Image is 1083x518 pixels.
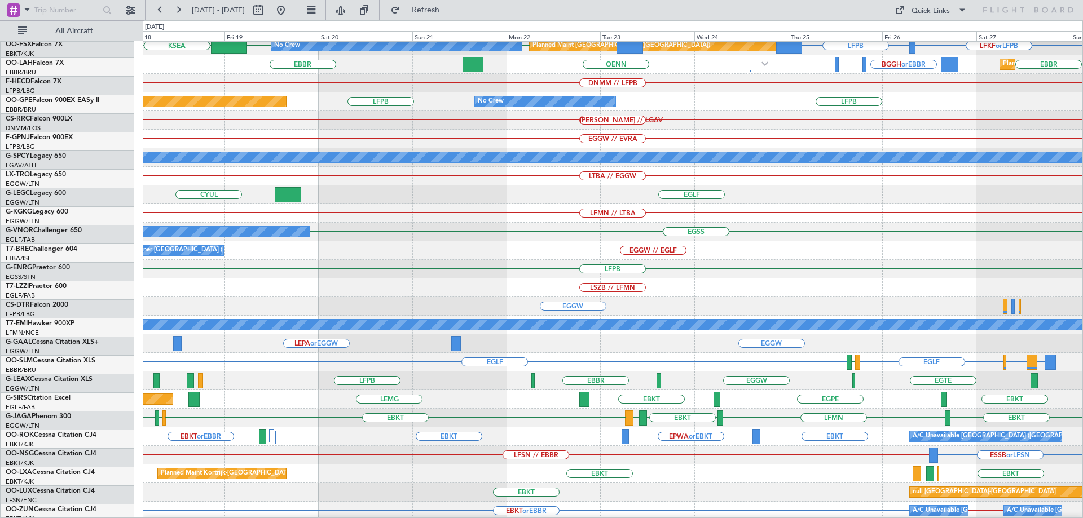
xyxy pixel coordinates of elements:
div: No Crew [274,37,300,54]
span: G-SIRS [6,395,27,401]
a: EGGW/LTN [6,217,39,225]
a: LFPB/LBG [6,87,35,95]
span: OO-LUX [6,488,32,494]
a: T7-LZZIPraetor 600 [6,283,67,290]
button: Refresh [385,1,453,19]
span: [DATE] - [DATE] [192,5,245,15]
button: Quick Links [889,1,972,19]
a: F-HECDFalcon 7X [6,78,61,85]
a: LFMN/NCE [6,329,39,337]
span: F-GPNJ [6,134,30,141]
img: arrow-gray.svg [761,61,768,66]
a: EGGW/LTN [6,347,39,356]
span: G-JAGA [6,413,32,420]
a: LX-TROLegacy 650 [6,171,66,178]
a: EGGW/LTN [6,384,39,393]
a: EGLF/FAB [6,236,35,244]
div: Fri 26 [882,31,976,41]
a: G-ENRGPraetor 600 [6,264,70,271]
div: Planned Maint Kortrijk-[GEOGRAPHIC_DATA] [161,465,292,482]
div: Owner [GEOGRAPHIC_DATA] ([GEOGRAPHIC_DATA]) [133,242,289,259]
span: T7-EMI [6,320,28,327]
a: G-SPCYLegacy 650 [6,153,66,160]
div: Quick Links [912,6,950,17]
a: OO-LUXCessna Citation CJ4 [6,488,95,494]
a: G-LEGCLegacy 600 [6,190,66,197]
span: G-LEGC [6,190,30,197]
a: LFPB/LBG [6,310,35,318]
a: EGGW/LTN [6,198,39,207]
span: OO-NSG [6,450,34,457]
a: LFSN/ENC [6,496,37,504]
a: LTBA/ISL [6,254,31,263]
a: DNMM/LOS [6,124,41,132]
span: CS-DTR [6,302,30,308]
span: T7-BRE [6,246,29,253]
a: CS-RRCFalcon 900LX [6,116,72,122]
a: OO-FSXFalcon 7X [6,41,63,48]
a: G-LEAXCessna Citation XLS [6,376,93,383]
span: T7-LZZI [6,283,29,290]
a: T7-EMIHawker 900XP [6,320,74,327]
span: OO-ZUN [6,506,34,513]
span: G-SPCY [6,153,30,160]
span: Refresh [402,6,450,14]
a: EBKT/KJK [6,459,34,467]
div: Sun 21 [412,31,507,41]
input: Trip Number [34,2,99,19]
a: EBBR/BRU [6,105,36,114]
span: G-ENRG [6,264,32,271]
a: EBBR/BRU [6,366,36,374]
div: Wed 24 [694,31,789,41]
a: EGGW/LTN [6,422,39,430]
a: OO-NSGCessna Citation CJ4 [6,450,96,457]
a: EGLF/FAB [6,403,35,411]
a: CS-DTRFalcon 2000 [6,302,68,308]
a: T7-BREChallenger 604 [6,246,77,253]
a: EBKT/KJK [6,50,34,58]
span: CS-RRC [6,116,30,122]
a: OO-ROKCessna Citation CJ4 [6,432,96,439]
a: G-JAGAPhenom 300 [6,413,71,420]
span: OO-LAH [6,60,33,67]
span: OO-LXA [6,469,32,476]
div: [DATE] [145,23,164,32]
a: OO-SLMCessna Citation XLS [6,357,95,364]
a: F-GPNJFalcon 900EX [6,134,73,141]
a: OO-LXACessna Citation CJ4 [6,469,95,476]
a: EGLF/FAB [6,291,35,300]
button: All Aircraft [12,22,122,40]
span: G-GAAL [6,339,32,346]
div: Thu 18 [130,31,224,41]
a: G-SIRSCitation Excel [6,395,71,401]
div: Tue 23 [600,31,694,41]
a: LFPB/LBG [6,143,35,151]
a: OO-LAHFalcon 7X [6,60,64,67]
a: EGGW/LTN [6,180,39,188]
span: OO-FSX [6,41,32,48]
a: LGAV/ATH [6,161,36,170]
div: null [GEOGRAPHIC_DATA]-[GEOGRAPHIC_DATA] [913,484,1056,501]
div: Mon 22 [507,31,601,41]
span: OO-GPE [6,97,32,104]
a: G-KGKGLegacy 600 [6,209,68,215]
a: G-VNORChallenger 650 [6,227,82,234]
div: Planned Maint [GEOGRAPHIC_DATA] ([GEOGRAPHIC_DATA]) [532,37,710,54]
div: Sat 20 [319,31,413,41]
span: F-HECD [6,78,30,85]
span: G-VNOR [6,227,33,234]
span: G-LEAX [6,376,30,383]
a: EGSS/STN [6,273,36,281]
span: OO-ROK [6,432,34,439]
span: OO-SLM [6,357,33,364]
div: Fri 19 [224,31,319,41]
div: Thu 25 [789,31,883,41]
div: Sat 27 [976,31,1071,41]
a: EBKT/KJK [6,477,34,486]
span: G-KGKG [6,209,32,215]
a: EBBR/BRU [6,68,36,77]
a: OO-GPEFalcon 900EX EASy II [6,97,99,104]
span: LX-TRO [6,171,30,178]
div: No Crew [478,93,504,110]
a: G-GAALCessna Citation XLS+ [6,339,99,346]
